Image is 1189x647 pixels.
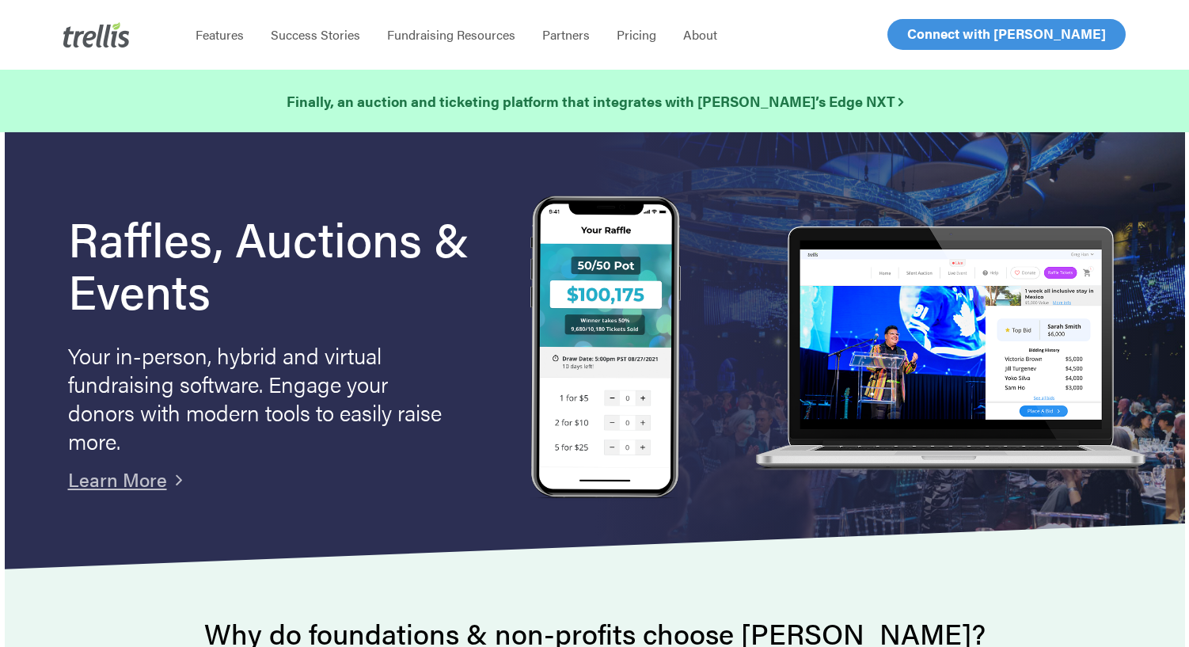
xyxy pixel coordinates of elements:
[68,341,448,455] p: Your in-person, hybrid and virtual fundraising software. Engage your donors with modern tools to ...
[907,24,1106,43] span: Connect with [PERSON_NAME]
[887,19,1126,50] a: Connect with [PERSON_NAME]
[603,27,670,43] a: Pricing
[617,25,656,44] span: Pricing
[683,25,717,44] span: About
[287,91,903,111] strong: Finally, an auction and ticketing platform that integrates with [PERSON_NAME]’s Edge NXT
[68,466,167,493] a: Learn More
[257,27,374,43] a: Success Stories
[542,25,590,44] span: Partners
[196,25,244,44] span: Features
[530,196,681,502] img: Trellis Raffles, Auctions and Event Fundraising
[387,25,515,44] span: Fundraising Resources
[63,22,130,48] img: Trellis
[374,27,529,43] a: Fundraising Resources
[182,27,257,43] a: Features
[670,27,731,43] a: About
[271,25,360,44] span: Success Stories
[68,211,484,316] h1: Raffles, Auctions & Events
[529,27,603,43] a: Partners
[287,90,903,112] a: Finally, an auction and ticketing platform that integrates with [PERSON_NAME]’s Edge NXT
[747,226,1153,472] img: rafflelaptop_mac_optim.png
